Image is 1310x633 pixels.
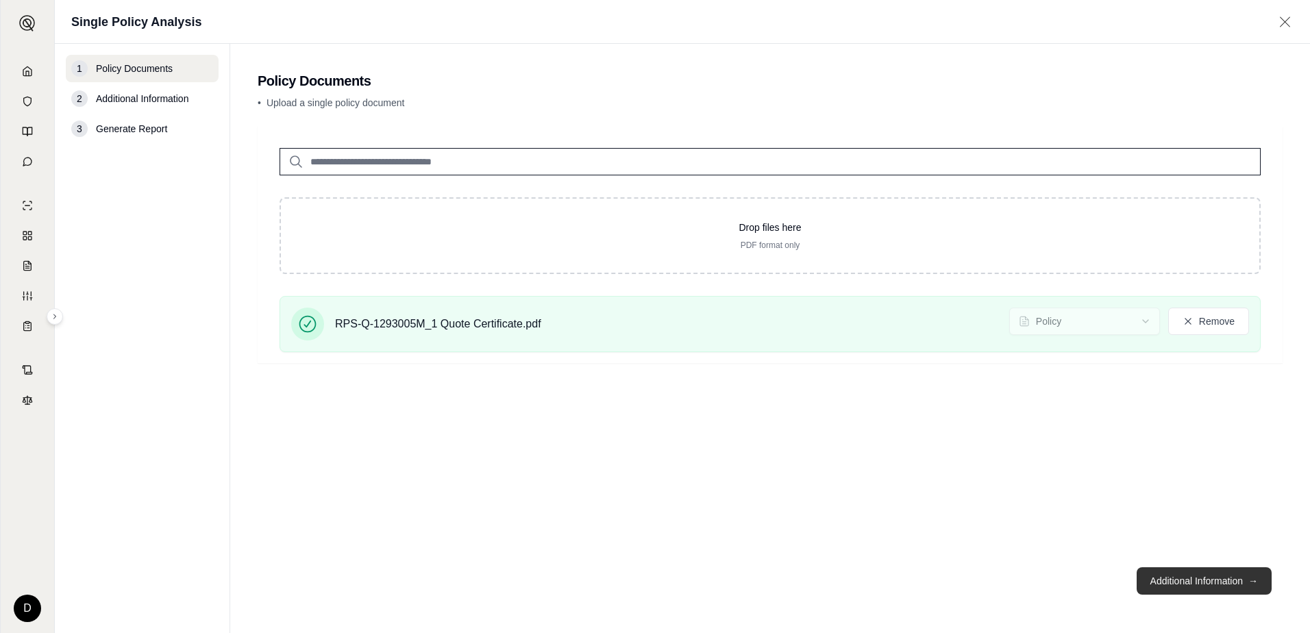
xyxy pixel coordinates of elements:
p: Drop files here [303,221,1237,234]
button: Additional Information→ [1137,567,1272,595]
span: Policy Documents [96,62,173,75]
span: • [258,97,261,108]
a: Chat [9,148,46,175]
span: Generate Report [96,122,167,136]
a: Home [9,58,46,85]
span: → [1248,574,1258,588]
div: 1 [71,60,88,77]
a: Legal Search Engine [9,386,46,414]
h1: Single Policy Analysis [71,12,201,32]
img: Expand sidebar [19,15,36,32]
button: Expand sidebar [47,308,63,325]
a: Custom Report [9,282,46,310]
span: RPS-Q-1293005M_1 Quote Certificate.pdf [335,316,541,332]
h2: Policy Documents [258,71,1283,90]
div: D [14,595,41,622]
a: Claim Coverage [9,252,46,280]
a: Contract Analysis [9,356,46,384]
a: Coverage Table [9,312,46,340]
a: Single Policy [9,192,46,219]
span: Additional Information [96,92,188,105]
button: Remove [1168,308,1249,335]
a: Documents Vault [9,88,46,115]
button: Expand sidebar [14,10,41,37]
div: 2 [71,90,88,107]
p: PDF format only [303,240,1237,251]
span: Upload a single policy document [267,97,405,108]
div: 3 [71,121,88,137]
a: Prompt Library [9,118,46,145]
a: Policy Comparisons [9,222,46,249]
